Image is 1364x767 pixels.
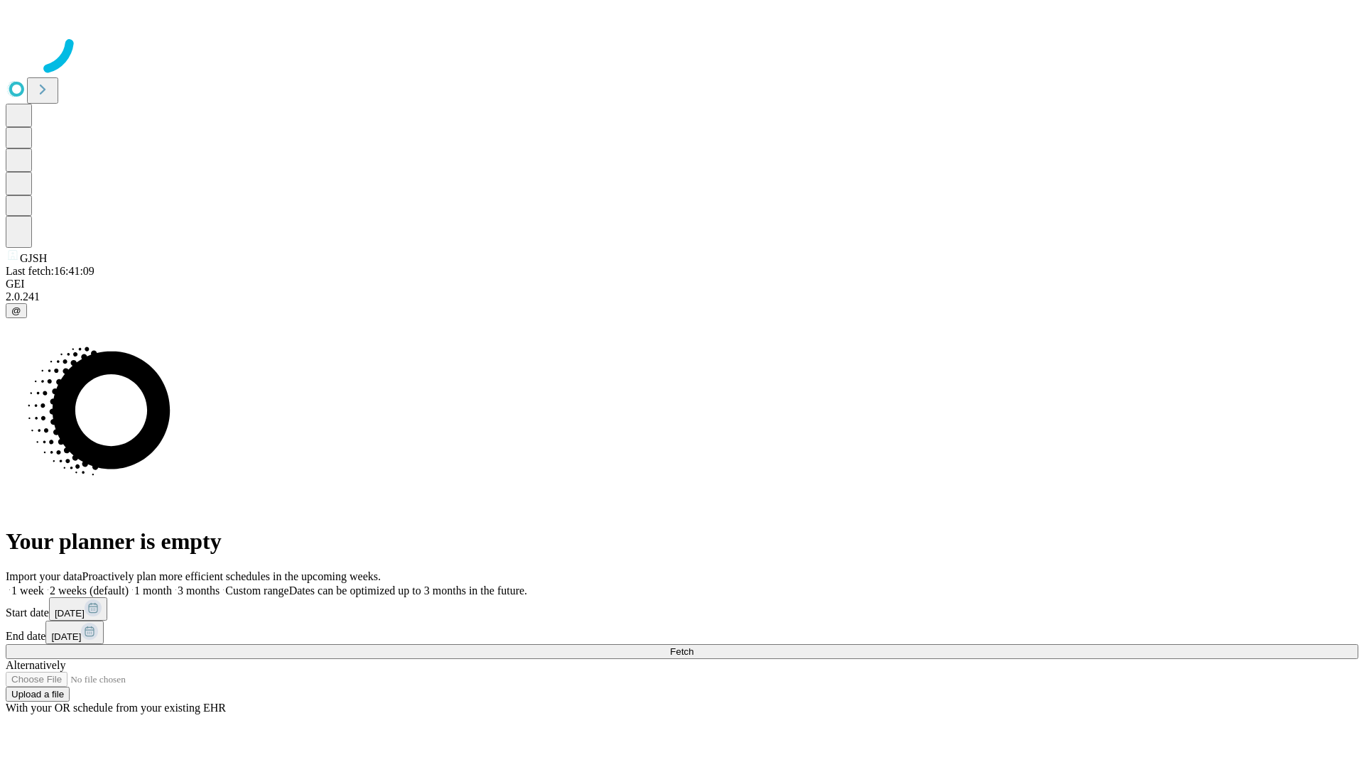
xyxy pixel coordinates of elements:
[6,597,1358,621] div: Start date
[20,252,47,264] span: GJSH
[6,528,1358,555] h1: Your planner is empty
[6,570,82,582] span: Import your data
[6,278,1358,290] div: GEI
[6,702,226,714] span: With your OR schedule from your existing EHR
[82,570,381,582] span: Proactively plan more efficient schedules in the upcoming weeks.
[6,303,27,318] button: @
[134,584,172,597] span: 1 month
[45,621,104,644] button: [DATE]
[225,584,288,597] span: Custom range
[11,305,21,316] span: @
[50,584,129,597] span: 2 weeks (default)
[6,621,1358,644] div: End date
[49,597,107,621] button: [DATE]
[6,644,1358,659] button: Fetch
[51,631,81,642] span: [DATE]
[670,646,693,657] span: Fetch
[178,584,220,597] span: 3 months
[11,584,44,597] span: 1 week
[6,290,1358,303] div: 2.0.241
[6,265,94,277] span: Last fetch: 16:41:09
[6,687,70,702] button: Upload a file
[289,584,527,597] span: Dates can be optimized up to 3 months in the future.
[6,659,65,671] span: Alternatively
[55,608,85,619] span: [DATE]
